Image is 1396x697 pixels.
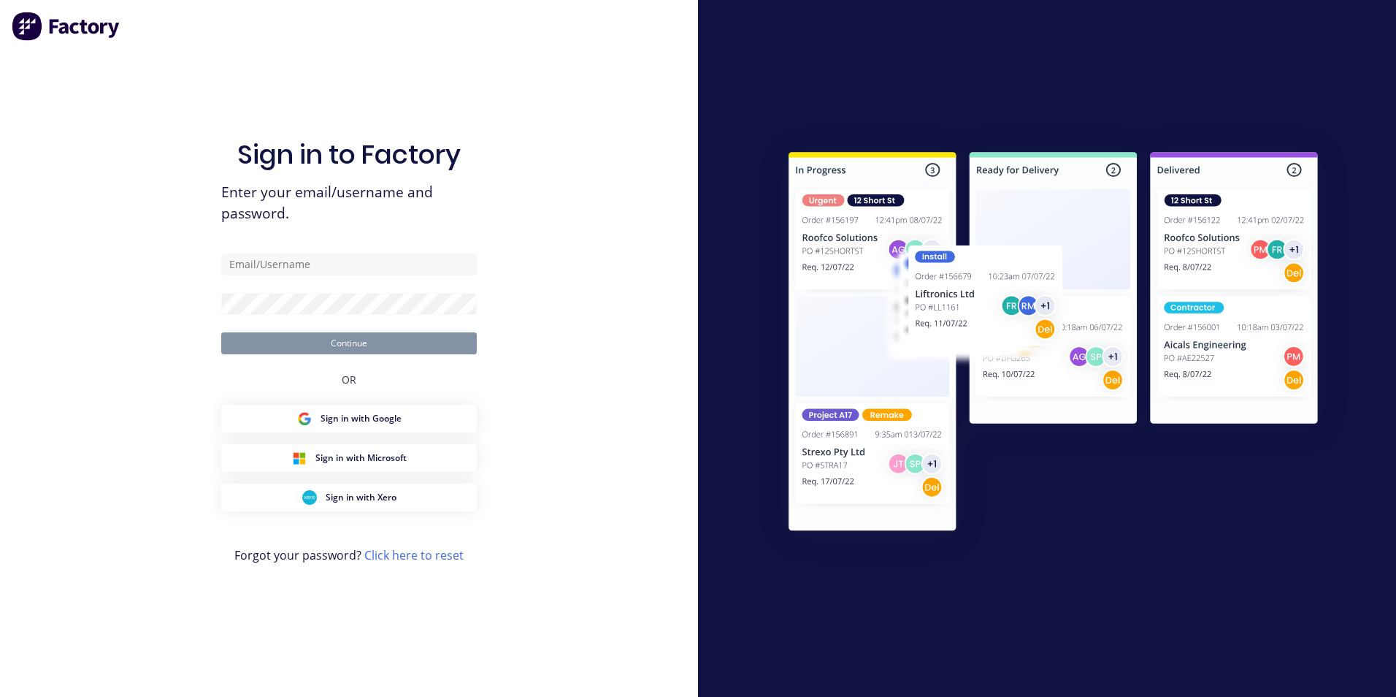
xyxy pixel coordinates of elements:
img: Xero Sign in [302,490,317,505]
input: Email/Username [221,254,477,275]
span: Sign in with Google [321,412,402,425]
div: OR [342,354,356,405]
span: Enter your email/username and password. [221,182,477,224]
h1: Sign in to Factory [237,139,461,170]
img: Microsoft Sign in [292,451,307,465]
img: Factory [12,12,121,41]
span: Forgot your password? [234,546,464,564]
span: Sign in with Xero [326,491,396,504]
button: Google Sign inSign in with Google [221,405,477,433]
button: Xero Sign inSign in with Xero [221,484,477,511]
a: Click here to reset [364,547,464,563]
img: Sign in [756,123,1350,565]
img: Google Sign in [297,411,312,426]
span: Sign in with Microsoft [315,452,407,465]
button: Continue [221,332,477,354]
button: Microsoft Sign inSign in with Microsoft [221,444,477,472]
